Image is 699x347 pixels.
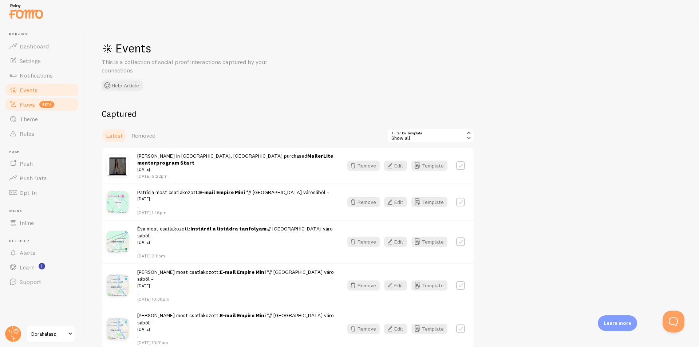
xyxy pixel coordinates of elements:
span: Éva most csatlakozott: // [GEOGRAPHIC_DATA] városából – . [137,225,334,253]
button: Template [411,324,447,334]
span: Inline [9,209,79,213]
span: Notifications [20,72,53,79]
a: Edit [384,161,411,171]
a: Edit [384,280,411,291]
small: [DATE] [137,239,334,245]
span: Dashboard [20,43,49,50]
button: Template [411,161,447,171]
button: Edit [384,280,407,291]
small: [DATE] [137,196,329,202]
a: Edit [384,197,411,207]
img: Csepreg-Hungary.png [107,191,129,213]
a: Edit [384,324,411,334]
span: Pop-ups [9,32,79,37]
img: dorahalasz_tanulj_novekedj3-e1741685039351.png [107,155,129,177]
span: Events [20,86,37,94]
p: [DATE] 10:38pm [137,296,334,302]
p: [DATE] 1:46pm [137,209,329,216]
a: E-mail Empire Mini * [220,269,269,275]
span: Inline [20,219,34,226]
button: Template [411,237,447,247]
small: [DATE] [137,166,334,173]
a: Instáról a listádra tanfolyam. [190,225,268,232]
iframe: Help Scout Beacon - Open [663,311,684,332]
a: Settings [4,54,79,68]
span: Dorahalasz [31,330,66,338]
a: E-mail Empire Mini * [199,189,248,196]
span: [PERSON_NAME] most csatlakozott: // [GEOGRAPHIC_DATA] városából – . [137,269,334,296]
div: Show all [387,128,474,143]
p: [DATE] 10:01am [137,339,334,346]
a: Latest [102,128,127,143]
a: Alerts [4,245,79,260]
img: Budapest-Hungary.png [107,318,129,340]
span: Opt-In [20,189,37,196]
a: Removed [127,128,160,143]
a: MailerLite mentorprogram Start [137,153,333,166]
a: Notifications [4,68,79,83]
a: Push Data [4,171,79,185]
a: Edit [384,237,411,247]
svg: <p>Watch New Feature Tutorials!</p> [39,263,45,269]
span: [PERSON_NAME] most csatlakozott: // [GEOGRAPHIC_DATA] városából – . [137,312,334,339]
span: Alerts [20,249,35,256]
a: Dorahalasz [26,325,75,343]
button: Remove [347,197,380,207]
button: Remove [347,280,380,291]
h1: Events [102,41,320,56]
a: Dashboard [4,39,79,54]
p: This is a collection of social proof interactions captured by your connections [102,58,276,75]
button: Edit [384,237,407,247]
button: Template [411,197,447,207]
img: Budapest-Hungary.png [107,275,129,296]
a: Opt-In [4,185,79,200]
span: Patrícia most csatlakozott: // [GEOGRAPHIC_DATA] városából – . [137,189,329,209]
span: Push [9,150,79,154]
a: Push [4,156,79,171]
p: [DATE] 3:11pm [137,253,334,259]
span: Rules [20,130,34,137]
span: Settings [20,57,41,64]
button: Template [411,280,447,291]
a: Flows beta [4,97,79,112]
p: [DATE] 9:22pm [137,173,334,179]
div: Learn more [598,315,637,331]
button: Edit [384,324,407,334]
button: Help Article [102,80,143,91]
h2: Captured [102,108,474,119]
img: fomo-relay-logo-orange.svg [8,2,44,20]
button: Remove [347,161,380,171]
a: Inline [4,216,79,230]
button: Remove [347,324,380,334]
a: Learn [4,260,79,275]
span: Latest [106,132,123,139]
span: Flows [20,101,35,108]
span: Support [20,278,41,285]
span: [PERSON_NAME] in [GEOGRAPHIC_DATA], [GEOGRAPHIC_DATA] purchased [137,153,334,173]
span: Get Help [9,239,79,244]
span: Push Data [20,174,47,182]
small: [DATE] [137,326,334,332]
img: Cs%C3%A1k%C3%A1nydoroszl%C3%B3-Hungary.png [107,231,129,253]
a: Support [4,275,79,289]
a: E-mail Empire Mini * [220,312,269,319]
button: Remove [347,237,380,247]
a: Theme [4,112,79,126]
p: Learn more [604,320,631,327]
a: Rules [4,126,79,141]
button: Edit [384,197,407,207]
span: Theme [20,115,38,123]
button: Edit [384,161,407,171]
span: beta [39,101,54,108]
a: Events [4,83,79,97]
span: Removed [131,132,155,139]
span: Push [20,160,33,167]
span: Learn [20,264,35,271]
small: [DATE] [137,283,334,289]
